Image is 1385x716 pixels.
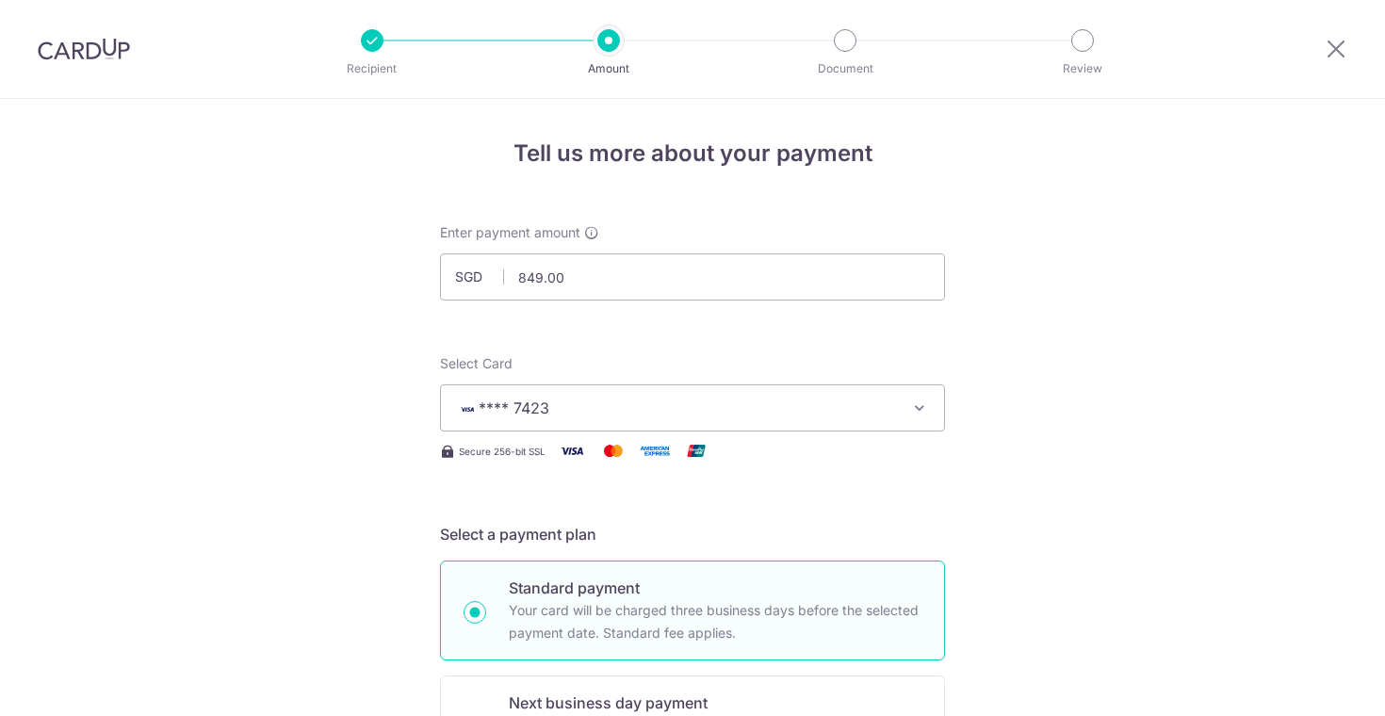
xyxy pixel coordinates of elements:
[38,38,130,60] img: CardUp
[775,59,915,78] p: Document
[302,59,442,78] p: Recipient
[440,523,945,545] h5: Select a payment plan
[636,439,674,463] img: American Express
[440,253,945,301] input: 0.00
[595,439,632,463] img: Mastercard
[509,599,921,644] p: Your card will be charged three business days before the selected payment date. Standard fee appl...
[539,59,678,78] p: Amount
[509,577,921,599] p: Standard payment
[455,268,504,286] span: SGD
[677,439,715,463] img: Union Pay
[440,223,580,242] span: Enter payment amount
[440,355,513,371] span: translation missing: en.payables.payment_networks.credit_card.summary.labels.select_card
[456,402,479,415] img: VISA
[509,692,921,714] p: Next business day payment
[553,439,591,463] img: Visa
[1013,59,1152,78] p: Review
[440,137,945,171] h4: Tell us more about your payment
[459,444,546,459] span: Secure 256-bit SSL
